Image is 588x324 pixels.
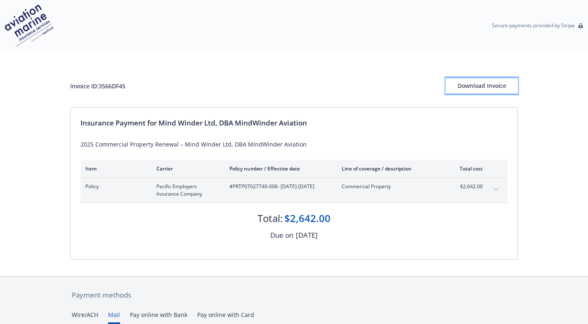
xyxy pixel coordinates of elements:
div: $2,642.00 [284,211,331,225]
div: Due on [270,230,293,241]
button: Pay online with Card [197,310,254,324]
div: Insurance Payment for Mind Winder Ltd, DBA MindWinder Aviation [80,118,508,128]
button: Download Invoice [446,78,518,94]
span: Pacific Employers Insurance Company [156,183,216,198]
span: Policy [85,183,143,190]
div: Total: [257,211,283,225]
div: Invoice ID: 3566DF45 [70,82,125,90]
div: Line of coverage / description [342,165,439,172]
div: [DATE] [296,230,318,241]
button: Pay online with Bank [130,310,187,324]
p: Secure payments provided by Stripe [492,22,575,29]
button: Mail [108,310,120,324]
span: #PRTP07027746-006 - [DATE]-[DATE] [229,183,328,190]
div: 2025 Commercial Property Renewal – Mind Winder Ltd, DBA MindWinder Aviation [80,140,508,149]
div: Policy number / Effective date [229,165,328,172]
div: Total cost [452,165,483,172]
div: PolicyPacific Employers Insurance Company#PRTP07027746-006- [DATE]-[DATE]Commercial Property$2,64... [80,178,508,203]
span: $2,642.00 [452,183,483,190]
div: Payment methods [72,290,516,300]
button: Wire/ACH [72,310,98,324]
button: expand content [489,183,503,196]
span: Commercial Property [342,183,439,190]
div: Carrier [156,165,216,172]
div: Item [85,165,143,172]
